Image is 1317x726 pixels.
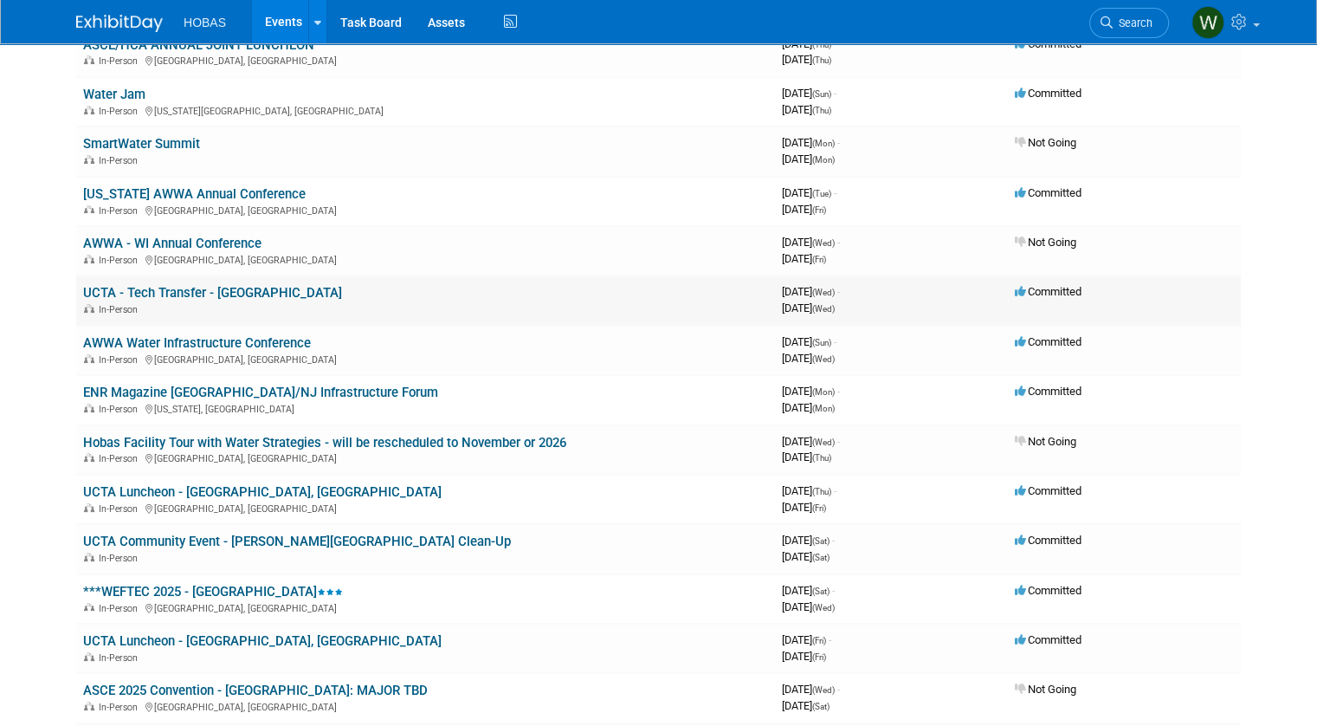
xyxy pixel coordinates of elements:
a: UCTA Community Event - [PERSON_NAME][GEOGRAPHIC_DATA] Clean-Up [83,534,511,549]
span: (Mon) [812,155,835,165]
div: [GEOGRAPHIC_DATA], [GEOGRAPHIC_DATA] [83,352,768,366]
div: [GEOGRAPHIC_DATA], [GEOGRAPHIC_DATA] [83,53,768,67]
a: ENR Magazine [GEOGRAPHIC_DATA]/NJ Infrastructure Forum [83,385,438,400]
span: - [832,584,835,597]
span: In-Person [99,55,143,67]
div: [GEOGRAPHIC_DATA], [GEOGRAPHIC_DATA] [83,252,768,266]
span: - [834,37,836,50]
span: [DATE] [782,103,831,116]
div: [GEOGRAPHIC_DATA], [GEOGRAPHIC_DATA] [83,600,768,614]
img: In-Person Event [84,55,94,64]
span: [DATE] [782,186,836,199]
span: Committed [1015,335,1081,348]
img: In-Person Event [84,652,94,661]
img: In-Person Event [84,106,94,114]
span: Committed [1015,633,1081,646]
div: [GEOGRAPHIC_DATA], [GEOGRAPHIC_DATA] [83,203,768,217]
a: AWWA - WI Annual Conference [83,236,261,251]
span: (Sat) [812,553,830,562]
span: [DATE] [782,252,826,265]
span: Committed [1015,87,1081,100]
span: Not Going [1015,136,1076,149]
span: - [834,186,836,199]
img: In-Person Event [84,354,94,363]
span: In-Person [99,304,143,315]
img: In-Person Event [84,553,94,561]
span: In-Person [99,453,143,464]
span: [DATE] [782,534,835,547]
span: [DATE] [782,699,830,712]
span: [DATE] [782,550,830,563]
span: [DATE] [782,501,826,514]
span: (Wed) [812,354,835,364]
span: - [834,335,836,348]
span: In-Person [99,553,143,564]
div: [GEOGRAPHIC_DATA], [GEOGRAPHIC_DATA] [83,451,768,464]
span: [DATE] [782,335,836,348]
span: In-Person [99,205,143,217]
span: In-Person [99,404,143,415]
span: (Fri) [812,636,826,645]
span: In-Person [99,603,143,614]
span: (Wed) [812,304,835,314]
img: In-Person Event [84,304,94,313]
img: In-Person Event [84,155,94,164]
span: (Sat) [812,587,830,596]
span: (Tue) [812,189,831,198]
img: In-Person Event [84,503,94,512]
span: (Sat) [812,536,830,546]
a: UCTA - Tech Transfer - [GEOGRAPHIC_DATA] [83,285,342,301]
span: [DATE] [782,451,831,463]
img: In-Person Event [84,205,94,214]
a: SmartWater Summit [83,136,200,152]
span: (Mon) [812,387,835,397]
span: (Mon) [812,404,835,413]
img: In-Person Event [84,603,94,612]
span: (Thu) [812,487,831,496]
a: Water Jam [83,87,145,102]
span: [DATE] [782,136,840,149]
span: In-Person [99,354,143,366]
span: (Thu) [812,55,831,65]
span: [DATE] [782,600,835,613]
span: - [837,385,840,398]
span: Committed [1015,37,1081,50]
span: [DATE] [782,285,840,298]
span: In-Person [99,255,143,266]
div: [GEOGRAPHIC_DATA], [GEOGRAPHIC_DATA] [83,501,768,515]
a: UCTA Luncheon - [GEOGRAPHIC_DATA], [GEOGRAPHIC_DATA] [83,484,442,500]
span: (Fri) [812,503,826,513]
span: [DATE] [782,683,840,696]
span: (Wed) [812,288,835,297]
span: [DATE] [782,203,826,216]
img: In-Person Event [84,404,94,412]
span: [DATE] [782,87,836,100]
span: Not Going [1015,236,1076,249]
span: Not Going [1015,683,1076,696]
span: - [834,484,836,497]
span: Committed [1015,186,1081,199]
span: - [837,435,840,448]
a: AWWA Water Infrastructure Conference [83,335,311,351]
span: Committed [1015,484,1081,497]
span: (Wed) [812,238,835,248]
span: [DATE] [782,401,835,414]
span: Committed [1015,584,1081,597]
span: (Fri) [812,255,826,264]
span: [DATE] [782,385,840,398]
span: - [837,683,840,696]
span: [DATE] [782,650,826,663]
span: Committed [1015,534,1081,547]
div: [GEOGRAPHIC_DATA], [GEOGRAPHIC_DATA] [83,699,768,713]
a: ASCE 2025 Convention - [GEOGRAPHIC_DATA]: MAJOR TBD [83,683,428,698]
span: (Mon) [812,139,835,148]
span: [DATE] [782,484,836,497]
div: [US_STATE][GEOGRAPHIC_DATA], [GEOGRAPHIC_DATA] [83,103,768,117]
span: In-Person [99,106,143,117]
a: ASCE/HCA ANNUAL JOINT LUNCHEON [83,37,314,53]
span: Not Going [1015,435,1076,448]
img: In-Person Event [84,255,94,263]
span: (Sun) [812,338,831,347]
img: In-Person Event [84,453,94,462]
span: In-Person [99,503,143,515]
